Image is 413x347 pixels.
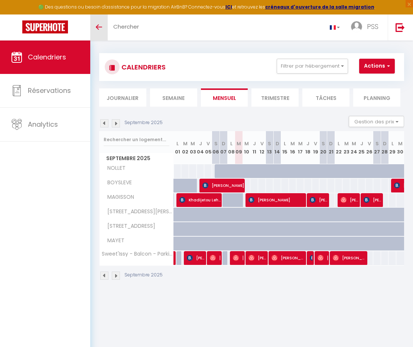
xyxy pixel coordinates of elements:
th: 06 [212,131,220,164]
th: 11 [250,131,258,164]
span: NOLLET [101,164,129,172]
a: ICI [225,4,232,10]
th: 04 [197,131,205,164]
span: [STREET_ADDRESS][PERSON_NAME] [101,208,175,216]
abbr: S [375,140,379,147]
span: [STREET_ADDRESS] [101,222,157,230]
abbr: L [176,140,179,147]
th: 05 [204,131,212,164]
img: Super Booking [22,20,68,33]
span: Analytics [28,120,58,129]
span: [PERSON_NAME] [310,193,328,207]
span: Réservations [28,86,71,95]
h3: CALENDRIERS [120,59,166,75]
span: Septembre 2025 [100,153,173,164]
th: 22 [335,131,343,164]
span: AGENCE FOSFOR [310,251,312,265]
button: Actions [359,59,395,74]
span: [PERSON_NAME] [187,251,205,265]
th: 18 [304,131,312,164]
th: 19 [312,131,320,164]
th: 14 [273,131,281,164]
th: 24 [350,131,358,164]
span: MAGISSON [101,193,136,201]
span: [PERSON_NAME] [271,251,305,265]
span: Chercher [113,23,139,30]
span: BOYSLEVE [101,179,134,187]
th: 29 [388,131,396,164]
span: [PERSON_NAME] [341,193,359,207]
span: [PERSON_NAME] [248,251,267,265]
a: Chercher [108,14,144,40]
button: Filtrer par hébergement [277,59,348,74]
abbr: L [338,140,340,147]
span: [PERSON_NAME] [210,251,220,265]
abbr: S [268,140,271,147]
img: logout [396,23,405,32]
span: PSS [367,22,378,31]
a: créneaux d'ouverture de la salle migration [265,4,374,10]
th: 28 [381,131,389,164]
th: 25 [358,131,366,164]
th: 20 [319,131,327,164]
abbr: M [191,140,195,147]
abbr: L [284,140,286,147]
li: Semaine [150,88,197,107]
span: [PERSON_NAME] [202,178,244,192]
th: 26 [365,131,373,164]
input: Rechercher un logement... [104,133,169,146]
th: 30 [396,131,404,164]
abbr: V [368,140,371,147]
th: 02 [181,131,189,164]
abbr: M [352,140,356,147]
th: 12 [258,131,266,164]
th: 16 [289,131,297,164]
li: Mensuel [201,88,248,107]
abbr: J [253,140,256,147]
abbr: J [199,140,202,147]
th: 21 [327,131,335,164]
abbr: M [183,140,188,147]
abbr: D [329,140,333,147]
span: [PERSON_NAME] [233,251,243,265]
th: 27 [373,131,381,164]
abbr: J [306,140,309,147]
th: 08 [227,131,235,164]
abbr: M [298,140,303,147]
span: Khadijetou Lehbib [179,193,221,207]
abbr: M [244,140,249,147]
li: Trimestre [251,88,299,107]
abbr: S [322,140,325,147]
span: MAYET [101,237,129,245]
abbr: L [230,140,232,147]
li: Planning [353,88,400,107]
abbr: J [360,140,363,147]
abbr: V [206,140,210,147]
li: Tâches [302,88,349,107]
span: Calendriers [28,52,66,62]
p: Septembre 2025 [124,119,163,126]
span: [PERSON_NAME] [318,251,328,265]
span: [PERSON_NAME] [364,193,382,207]
th: 03 [189,131,197,164]
th: 01 [174,131,182,164]
img: ... [351,21,362,32]
abbr: V [260,140,264,147]
abbr: D [276,140,279,147]
th: 10 [243,131,251,164]
li: Journalier [99,88,146,107]
th: 23 [342,131,350,164]
abbr: D [383,140,387,147]
abbr: M [290,140,295,147]
abbr: M [398,140,403,147]
abbr: S [214,140,218,147]
th: 09 [235,131,243,164]
th: 07 [220,131,228,164]
span: Sweet'Issy - Balcon - Parking - Climatisation - WIFI - [GEOGRAPHIC_DATA] [101,251,175,257]
a: ... PSS [345,14,388,40]
th: 17 [296,131,304,164]
span: [PERSON_NAME] [248,193,306,207]
th: 13 [266,131,274,164]
p: Septembre 2025 [124,272,163,279]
